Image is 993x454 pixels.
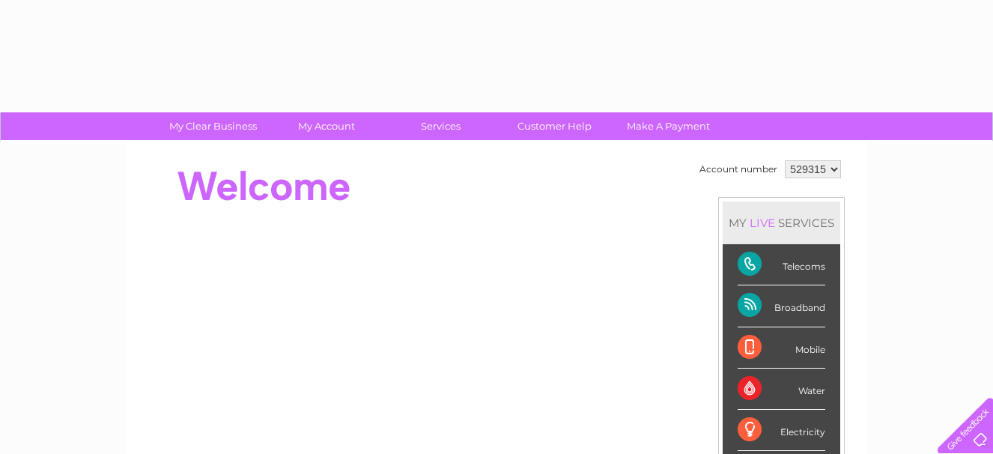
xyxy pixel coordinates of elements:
[738,410,825,451] div: Electricity
[738,369,825,410] div: Water
[696,157,781,182] td: Account number
[151,112,275,140] a: My Clear Business
[738,244,825,285] div: Telecoms
[723,202,840,244] div: MY SERVICES
[265,112,389,140] a: My Account
[379,112,502,140] a: Services
[747,216,778,230] div: LIVE
[738,327,825,369] div: Mobile
[493,112,616,140] a: Customer Help
[607,112,730,140] a: Make A Payment
[738,285,825,327] div: Broadband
